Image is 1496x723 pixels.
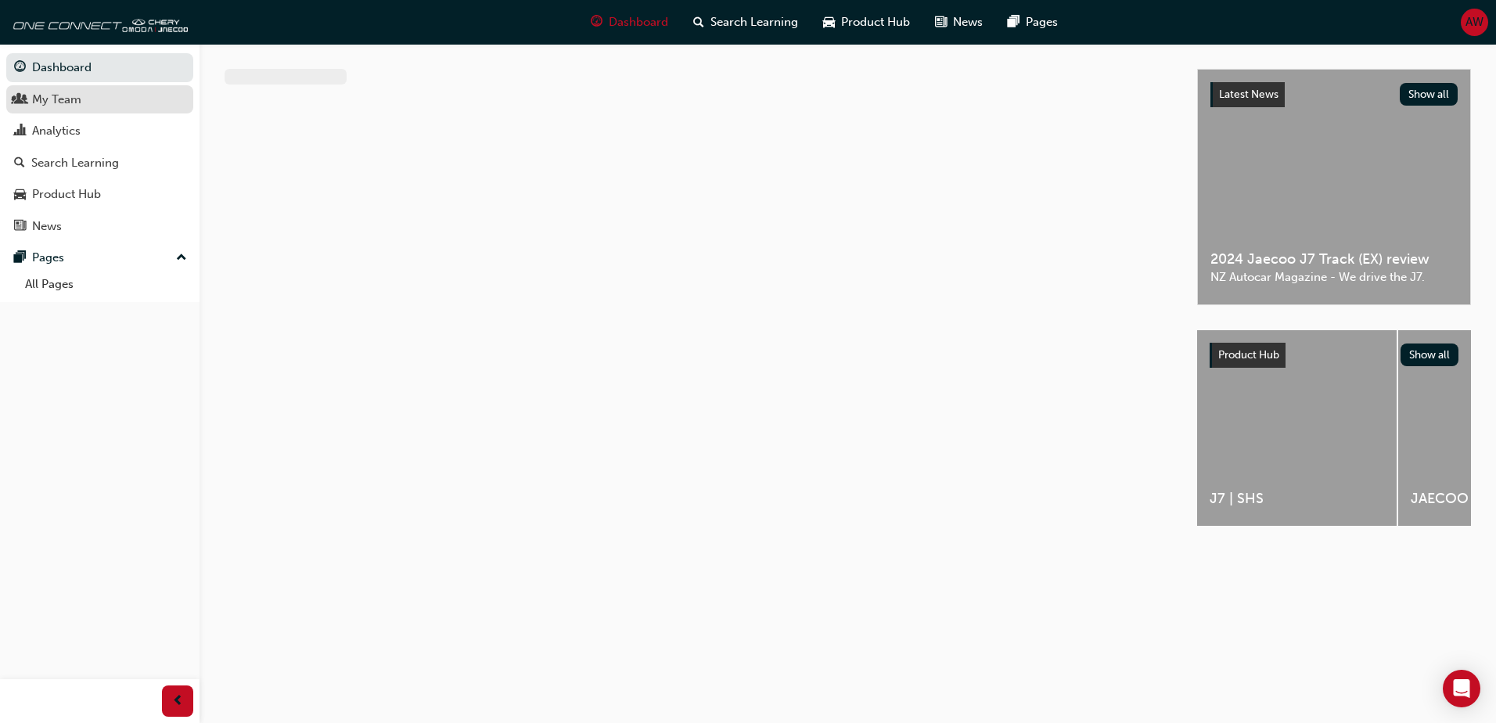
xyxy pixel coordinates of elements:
a: Latest NewsShow all2024 Jaecoo J7 Track (EX) reviewNZ Autocar Magazine - We drive the J7. [1197,69,1471,305]
button: Pages [6,243,193,272]
a: pages-iconPages [995,6,1070,38]
span: car-icon [14,188,26,202]
button: AW [1461,9,1488,36]
span: News [953,13,983,31]
span: up-icon [176,248,187,268]
a: Search Learning [6,149,193,178]
span: Latest News [1219,88,1278,101]
span: Dashboard [609,13,668,31]
a: news-iconNews [922,6,995,38]
a: Product HubShow all [1210,343,1458,368]
button: DashboardMy TeamAnalyticsSearch LearningProduct HubNews [6,50,193,243]
div: Search Learning [31,154,119,172]
span: Product Hub [841,13,910,31]
a: Dashboard [6,53,193,82]
div: Open Intercom Messenger [1443,670,1480,707]
span: search-icon [14,156,25,171]
button: Show all [1400,83,1458,106]
a: Analytics [6,117,193,146]
img: oneconnect [8,6,188,38]
span: NZ Autocar Magazine - We drive the J7. [1210,268,1458,286]
span: Pages [1026,13,1058,31]
span: 2024 Jaecoo J7 Track (EX) review [1210,250,1458,268]
a: J7 | SHS [1197,330,1397,526]
span: AW [1465,13,1483,31]
span: J7 | SHS [1210,490,1384,508]
span: Search Learning [710,13,798,31]
span: pages-icon [14,251,26,265]
span: search-icon [693,13,704,32]
div: Pages [32,249,64,267]
span: people-icon [14,93,26,107]
span: guage-icon [14,61,26,75]
span: car-icon [823,13,835,32]
span: news-icon [935,13,947,32]
div: Product Hub [32,185,101,203]
span: Product Hub [1218,348,1279,361]
div: My Team [32,91,81,109]
div: Analytics [32,122,81,140]
a: search-iconSearch Learning [681,6,811,38]
a: All Pages [19,272,193,297]
a: My Team [6,85,193,114]
a: car-iconProduct Hub [811,6,922,38]
button: Show all [1401,344,1459,366]
span: prev-icon [172,692,184,711]
span: guage-icon [591,13,602,32]
a: News [6,212,193,241]
div: News [32,218,62,236]
span: chart-icon [14,124,26,138]
a: guage-iconDashboard [578,6,681,38]
span: news-icon [14,220,26,234]
a: Product Hub [6,180,193,209]
a: Latest NewsShow all [1210,82,1458,107]
span: pages-icon [1008,13,1020,32]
